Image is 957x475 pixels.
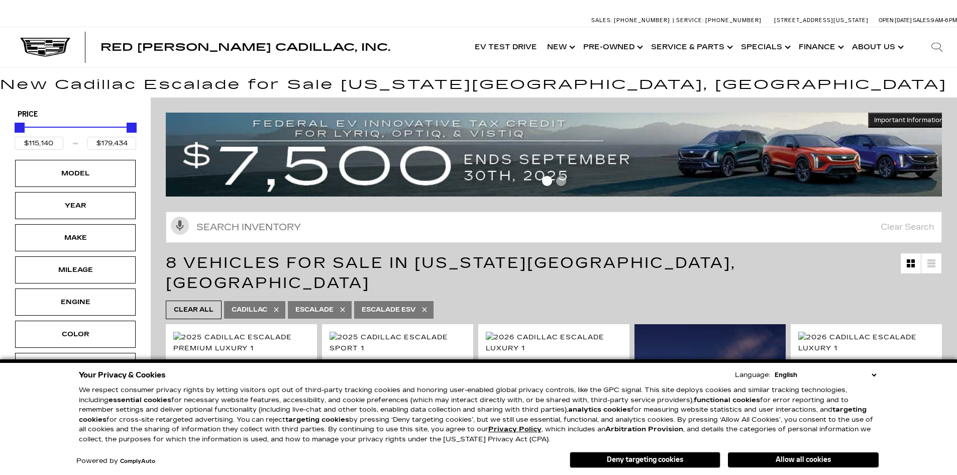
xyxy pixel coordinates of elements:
[79,386,879,444] p: We respect consumer privacy rights by letting visitors opt out of third-party tracking cookies an...
[868,113,949,128] button: Important Information
[470,27,542,67] a: EV Test Drive
[931,17,957,24] span: 9 AM-6 PM
[174,304,214,316] span: Clear All
[232,304,267,316] span: Cadillac
[568,406,631,414] strong: analytics cookies
[15,256,136,283] div: MileageMileage
[15,289,136,316] div: EngineEngine
[605,425,683,433] strong: Arbitration Provision
[173,358,309,369] div: 1 of 13
[486,332,623,354] img: 2026 Cadillac Escalade Luxury 1
[79,406,867,424] strong: targeting cookies
[614,17,670,24] span: [PHONE_NUMBER]
[15,160,136,187] div: ModelModel
[794,27,847,67] a: Finance
[18,110,133,119] h5: Price
[646,27,736,67] a: Service & Parts
[50,200,100,211] div: Year
[50,264,100,275] div: Mileage
[591,18,673,23] a: Sales: [PHONE_NUMBER]
[705,17,762,24] span: [PHONE_NUMBER]
[100,42,390,52] a: Red [PERSON_NAME] Cadillac, Inc.
[20,38,70,57] img: Cadillac Dark Logo with Cadillac White Text
[735,372,770,378] div: Language:
[173,332,311,354] div: 1 / 2
[15,119,136,150] div: Price
[913,17,931,24] span: Sales:
[76,458,155,464] div: Powered by
[542,176,552,186] span: Go to slide 1
[50,329,100,340] div: Color
[15,123,25,133] div: Minimum Price
[798,332,936,354] div: 1 / 2
[673,18,764,23] a: Service: [PHONE_NUMBER]
[100,41,390,53] span: Red [PERSON_NAME] Cadillac, Inc.
[285,416,349,424] strong: targeting cookies
[15,192,136,219] div: YearYear
[166,113,949,197] img: vrp-tax-ending-august-version
[173,332,311,354] img: 2025 Cadillac Escalade Premium Luxury 1
[676,17,704,24] span: Service:
[79,368,166,382] span: Your Privacy & Cookies
[879,17,912,24] span: Open [DATE]
[15,353,136,380] div: BodystyleBodystyle
[120,458,155,464] a: ComplyAuto
[774,17,869,24] a: [STREET_ADDRESS][US_STATE]
[486,332,623,354] div: 1 / 2
[330,332,467,354] div: 1 / 2
[87,137,136,150] input: Maximum
[50,168,100,179] div: Model
[488,425,542,433] a: Privacy Policy
[578,27,646,67] a: Pre-Owned
[50,297,100,308] div: Engine
[171,217,189,235] svg: Click to toggle on voice search
[362,304,415,316] span: Escalade ESV
[330,358,466,369] div: 1 of 13
[847,27,907,67] a: About Us
[556,176,566,186] span: Go to slide 2
[50,232,100,243] div: Make
[486,358,622,369] div: 1 of 13
[166,212,942,243] input: Search Inventory
[127,123,137,133] div: Maximum Price
[15,137,63,150] input: Minimum
[728,452,879,467] button: Allow all cookies
[694,396,760,404] strong: functional cookies
[772,370,879,380] select: Language Select
[798,332,936,354] img: 2026 Cadillac Escalade Luxury 1
[798,358,934,369] div: 1 of 13
[295,304,334,316] span: Escalade
[109,396,171,404] strong: essential cookies
[591,17,612,24] span: Sales:
[166,254,736,292] span: 8 Vehicles for Sale in [US_STATE][GEOGRAPHIC_DATA], [GEOGRAPHIC_DATA]
[542,27,578,67] a: New
[15,321,136,348] div: ColorColor
[570,452,720,468] button: Deny targeting cookies
[15,224,136,251] div: MakeMake
[874,116,943,124] span: Important Information
[736,27,794,67] a: Specials
[330,332,467,354] img: 2025 Cadillac Escalade Sport 1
